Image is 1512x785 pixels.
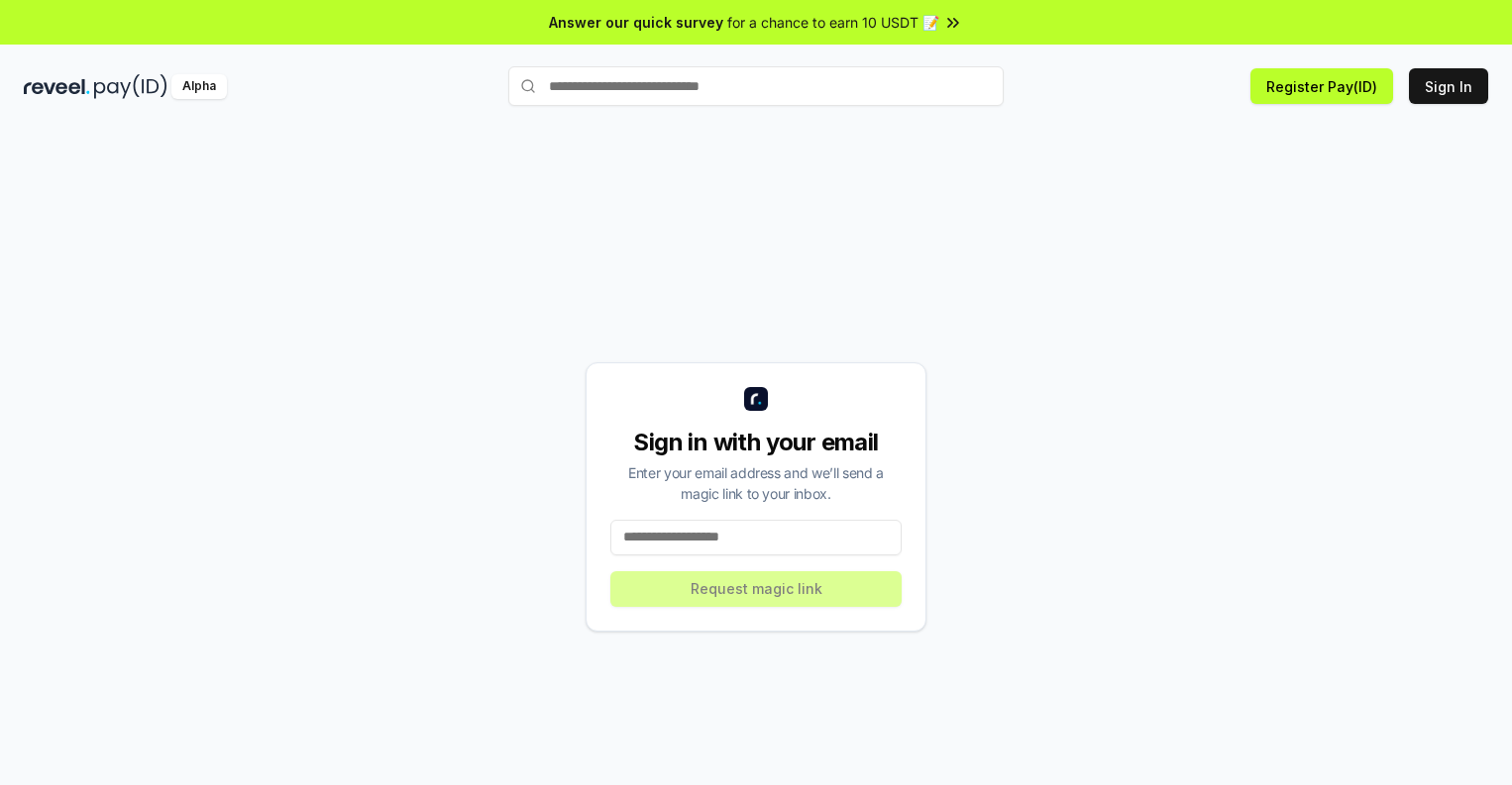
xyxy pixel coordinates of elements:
img: pay_id [94,74,167,99]
span: Answer our quick survey [549,12,723,33]
button: Sign In [1409,68,1488,104]
div: Alpha [171,74,227,99]
span: for a chance to earn 10 USDT 📝 [727,12,939,33]
button: Register Pay(ID) [1250,68,1393,104]
div: Enter your email address and we’ll send a magic link to your inbox. [610,462,902,504]
div: Sign in with your email [610,427,902,458]
img: reveel_dark [24,74,90,99]
img: logo_small [744,387,768,411]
